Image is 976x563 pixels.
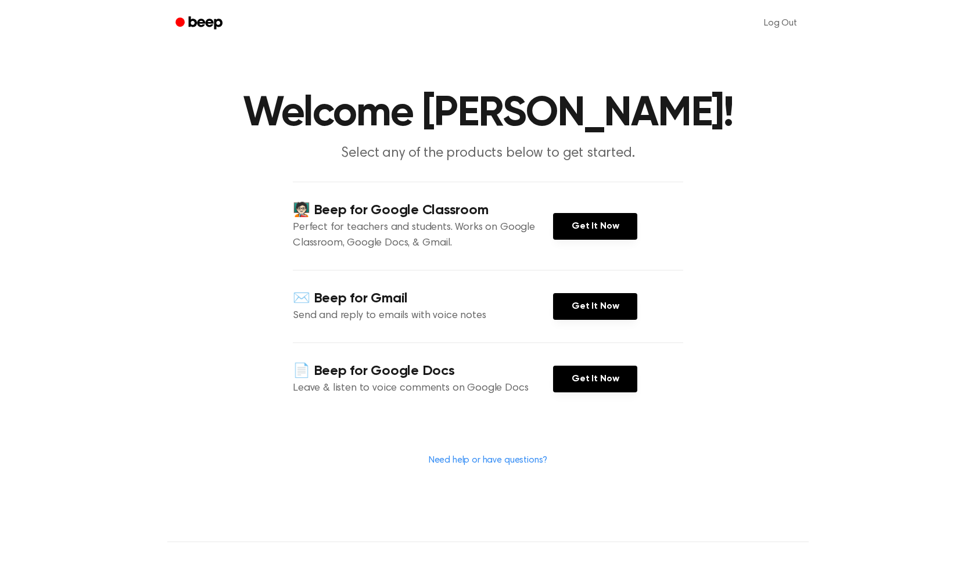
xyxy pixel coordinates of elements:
[167,12,233,35] a: Beep
[553,366,637,392] a: Get It Now
[553,293,637,320] a: Get It Now
[293,381,553,396] p: Leave & listen to voice comments on Google Docs
[429,456,548,465] a: Need help or have questions?
[553,213,637,240] a: Get It Now
[293,201,553,220] h4: 🧑🏻‍🏫 Beep for Google Classroom
[293,220,553,251] p: Perfect for teachers and students. Works on Google Classroom, Google Docs, & Gmail.
[293,289,553,308] h4: ✉️ Beep for Gmail
[265,144,711,163] p: Select any of the products below to get started.
[752,9,809,37] a: Log Out
[293,362,553,381] h4: 📄 Beep for Google Docs
[293,308,553,324] p: Send and reply to emails with voice notes
[191,93,785,135] h1: Welcome [PERSON_NAME]!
